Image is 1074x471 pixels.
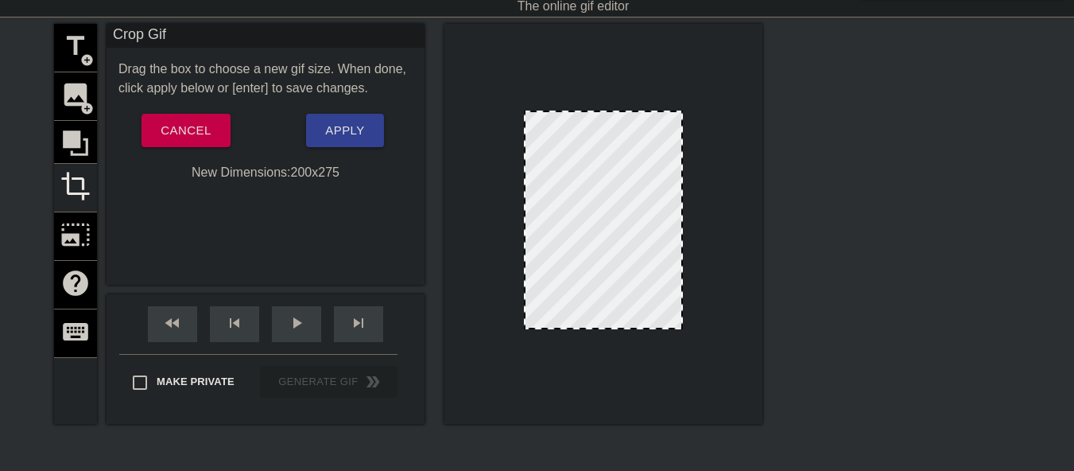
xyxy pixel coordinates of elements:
span: crop [60,171,91,201]
span: Cancel [161,120,211,141]
span: skip_previous [225,313,244,333]
button: Apply [306,114,383,147]
span: fast_rewind [163,313,182,333]
div: New Dimensions: 200 x 275 [107,163,425,182]
div: Drag the box to choose a new gif size. When done, click apply below or [enter] to save changes. [107,60,425,98]
span: play_arrow [287,313,306,333]
span: Apply [325,120,364,141]
span: skip_next [349,313,368,333]
span: Make Private [157,374,235,390]
button: Cancel [142,114,230,147]
div: Crop Gif [107,24,425,48]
